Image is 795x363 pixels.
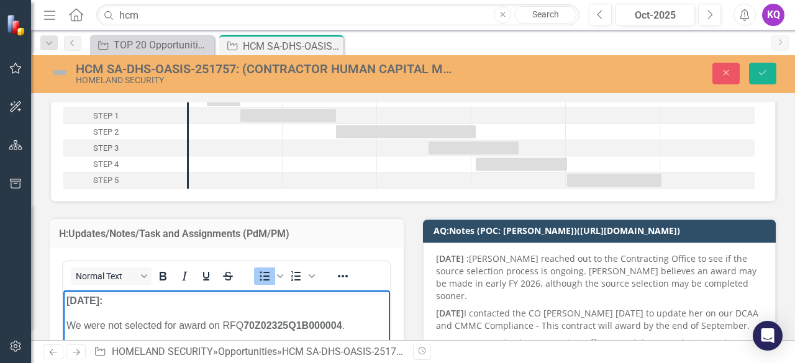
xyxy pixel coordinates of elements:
a: Search [514,6,576,24]
div: Task: Start date: 2025-02-16 End date: 2025-03-18 [240,109,336,122]
button: Bold [152,267,173,285]
span: Normal Text [76,271,137,281]
h3: H:Updates/Notes/Task and Assignments (PdM/PM) [59,228,394,240]
div: STEP 4 [93,156,119,173]
input: Search ClearPoint... [96,4,579,26]
div: Task: Start date: 2025-06-01 End date: 2025-07-01 [567,174,661,187]
p: The agency has informed us that no revision will be considered and provided the following details... [3,53,324,83]
div: STEP 3 [63,140,187,156]
div: Oct-2025 [620,8,691,23]
div: TOP 20 Opportunities ([DATE] Process) [114,37,211,53]
img: ClearPoint Strategy [6,14,29,36]
div: STEP 2 [93,124,119,140]
div: Bullet list [254,267,285,285]
p: I contacted the CO [PERSON_NAME] [DATE] to update her on our DCAA and CMMC Compliance - This cont... [436,305,763,334]
div: STEP 5 [63,173,187,189]
div: HCM SA-DHS-OASIS-251757: (CONTRACTOR HUMAN CAPITAL MANAGEMENT SEGMENT ARCHITECTURE SUPPORT SERVIC... [76,62,452,76]
div: Task: Start date: 2025-05-02 End date: 2025-06-01 [476,158,567,171]
div: STEP 1 [63,108,187,124]
strong: [DATE]: [3,5,39,16]
div: Task: Start date: 2025-04-17 End date: 2025-05-16 [429,141,519,155]
div: Numbered list [286,267,317,285]
div: HCM SA-DHS-OASIS-251757: (CONTRACTOR HUMAN CAPITAL MANAGEMENT SEGMENT ARCHITECTURE SUPPORT SERVIC... [243,38,340,54]
p: $3,624,988.74 [28,197,324,212]
strong: Total Award Price: [28,199,114,209]
div: STEP 5 [93,173,119,189]
button: KQ [762,4,784,26]
strong: 70Z02325Q1B000004 [180,30,278,40]
div: Task: Start date: 2025-03-18 End date: 2025-05-02 [63,124,187,140]
strong: Number of offerors solicited: [28,94,165,105]
div: » » [94,345,404,359]
strong: Number of offers received: [28,119,155,130]
p: 29 [28,117,324,132]
a: Opportunities [218,346,277,357]
div: Task: Start date: 2025-04-17 End date: 2025-05-16 [63,140,187,156]
h3: AQ:Notes (POC: [PERSON_NAME])([URL][DOMAIN_NAME]) [434,226,770,235]
div: STEP 3 [93,140,119,156]
a: HOMELAND SECURITY [112,346,213,357]
div: Task: Start date: 2025-06-01 End date: 2025-07-01 [63,173,187,189]
strong: [DATE] [436,307,464,319]
button: Underline [196,267,217,285]
strong: [DATE] [436,337,464,349]
div: HOMELAND SECURITY [76,76,452,85]
p: [PERSON_NAME] reached out to the Contracting Office to see if the source selection process is ong... [436,253,763,305]
p: 951 [28,92,324,107]
button: Oct-2025 [616,4,695,26]
p: Quasars-JPI, JV [STREET_ADDRESS][US_STATE] [US_STATE], [GEOGRAPHIC_DATA] 20006-1921 [28,142,324,187]
strong: [DATE] : [436,253,469,264]
button: Block Normal Text [71,267,152,285]
button: Strikethrough [217,267,238,285]
div: Open Intercom Messenger [753,321,783,351]
div: Task: Start date: 2025-02-16 End date: 2025-03-18 [63,108,187,124]
div: STEP 2 [63,124,187,140]
img: Not Defined [50,63,70,83]
div: Task: Start date: 2025-05-02 End date: 2025-06-01 [63,156,187,173]
div: STEP 1 [93,108,119,124]
div: STEP 4 [63,156,187,173]
p: We were not selected for award on RFQ . [3,28,324,43]
button: Italic [174,267,195,285]
a: TOP 20 Opportunities ([DATE] Process) [93,37,211,53]
button: Reveal or hide additional toolbar items [332,267,353,285]
div: Task: Start date: 2025-03-18 End date: 2025-05-02 [336,125,476,138]
strong: Awardee: [28,144,73,155]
